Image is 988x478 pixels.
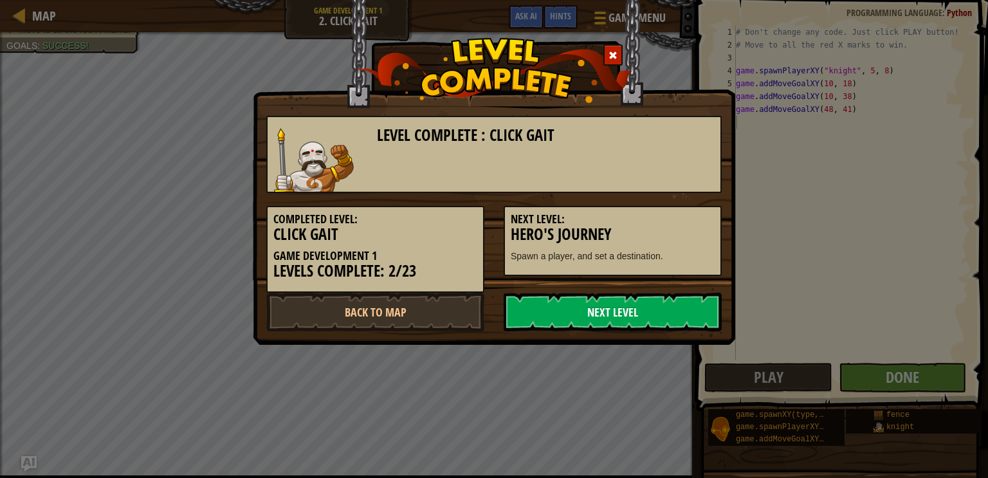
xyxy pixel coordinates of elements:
[273,262,477,280] h3: Levels Complete: 2/23
[266,293,484,331] a: Back to Map
[511,213,715,226] h5: Next Level:
[511,226,715,243] h3: Hero's Journey
[273,213,477,226] h5: Completed Level:
[273,226,477,243] h3: Click Gait
[356,38,632,103] img: level_complete.png
[504,293,722,331] a: Next Level
[377,127,715,144] h3: Level Complete : Click Gait
[273,250,477,262] h5: Game Development 1
[274,128,354,192] img: goliath.png
[511,250,715,262] p: Spawn a player, and set a destination.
